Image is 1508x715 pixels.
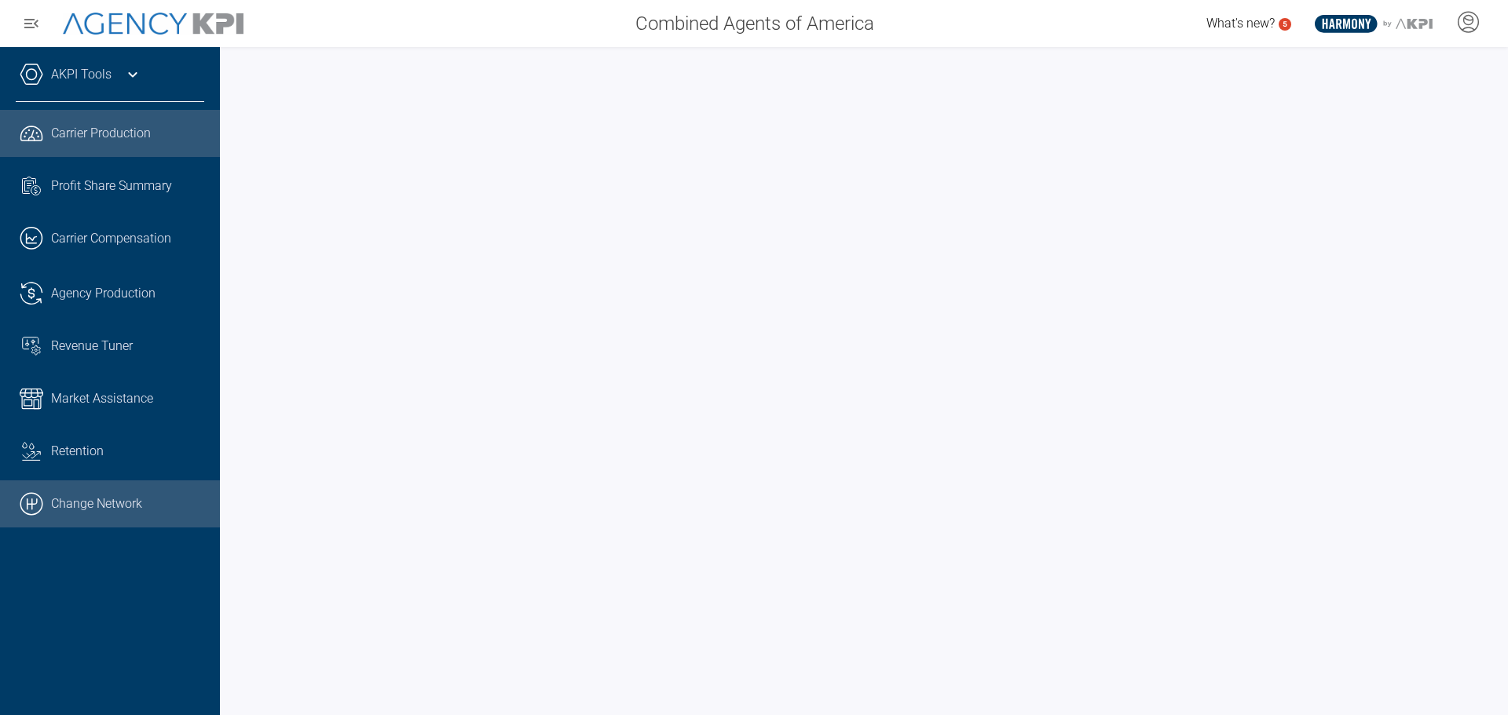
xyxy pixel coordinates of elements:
[63,13,243,35] img: AgencyKPI
[51,389,153,408] span: Market Assistance
[51,337,133,356] span: Revenue Tuner
[51,177,172,195] span: Profit Share Summary
[51,442,204,461] div: Retention
[1279,18,1291,31] a: 5
[635,9,874,38] span: Combined Agents of America
[1206,16,1275,31] span: What's new?
[1283,20,1287,28] text: 5
[51,229,171,248] span: Carrier Compensation
[51,124,151,143] span: Carrier Production
[51,284,156,303] span: Agency Production
[51,65,112,84] a: AKPI Tools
